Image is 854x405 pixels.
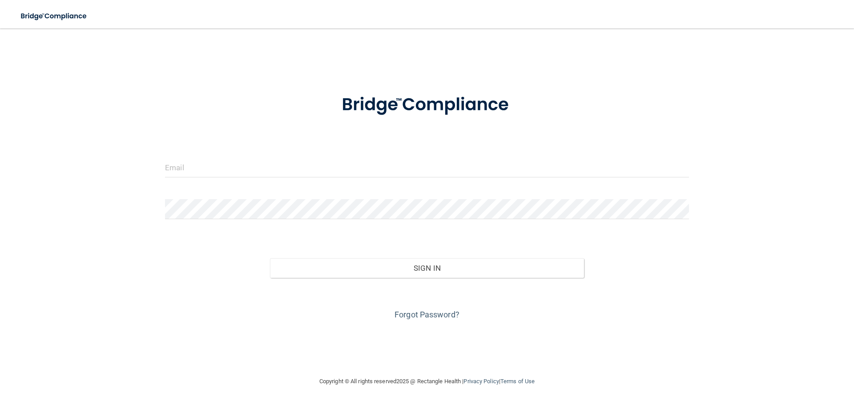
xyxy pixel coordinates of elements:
[13,7,95,25] img: bridge_compliance_login_screen.278c3ca4.svg
[270,258,584,278] button: Sign In
[500,378,535,385] a: Terms of Use
[323,82,531,128] img: bridge_compliance_login_screen.278c3ca4.svg
[265,367,589,396] div: Copyright © All rights reserved 2025 @ Rectangle Health | |
[165,157,689,177] input: Email
[395,310,459,319] a: Forgot Password?
[463,378,499,385] a: Privacy Policy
